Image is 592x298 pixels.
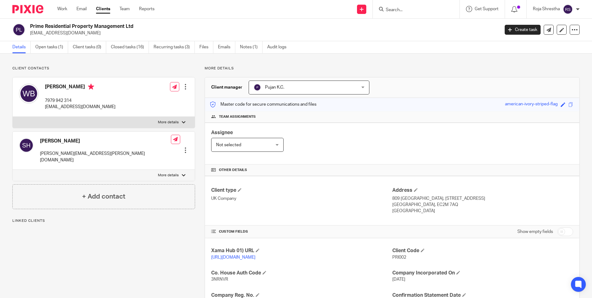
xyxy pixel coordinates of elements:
h4: Client Code [392,248,573,254]
span: Other details [219,168,247,173]
span: Not selected [216,143,241,147]
p: UK Company [211,195,392,202]
img: svg%3E [563,4,573,14]
p: [GEOGRAPHIC_DATA], EC2M 7AQ [392,202,573,208]
div: american-ivory-striped-flag [505,101,558,108]
h4: CUSTOM FIELDS [211,229,392,234]
a: [URL][DOMAIN_NAME] [211,255,255,260]
p: [GEOGRAPHIC_DATA] [392,208,573,214]
a: Reports [139,6,155,12]
a: Emails [218,41,235,53]
a: Clients [96,6,110,12]
a: Open tasks (1) [35,41,68,53]
a: Recurring tasks (3) [154,41,195,53]
h4: + Add contact [82,192,125,201]
p: More details [158,173,179,178]
span: Get Support [475,7,498,11]
h2: Prime Residential Property Management Ltd [30,23,402,30]
h4: [PERSON_NAME] [40,138,171,144]
p: More details [205,66,580,71]
p: Linked clients [12,218,195,223]
img: svg%3E [254,84,261,91]
a: Client tasks (0) [73,41,106,53]
img: svg%3E [19,138,34,153]
a: Details [12,41,31,53]
p: [PERSON_NAME][EMAIL_ADDRESS][PERSON_NAME][DOMAIN_NAME] [40,151,171,163]
span: [DATE] [392,277,405,282]
img: svg%3E [19,84,39,103]
p: Master code for secure communications and files [210,101,316,107]
a: Files [199,41,213,53]
span: PRI002 [392,255,406,260]
a: Team [120,6,130,12]
p: More details [158,120,179,125]
input: Search [385,7,441,13]
a: Create task [505,25,541,35]
a: Notes (1) [240,41,263,53]
a: Closed tasks (16) [111,41,149,53]
label: Show empty fields [517,229,553,235]
img: svg%3E [12,23,25,36]
span: 3NRNVR [211,277,228,282]
span: Assignee [211,130,233,135]
p: [EMAIL_ADDRESS][DOMAIN_NAME] [45,104,115,110]
h4: Co. House Auth Code [211,270,392,276]
h4: Xama Hub 01) URL [211,248,392,254]
h4: Address [392,187,573,194]
h4: [PERSON_NAME] [45,84,115,91]
a: Work [57,6,67,12]
i: Primary [88,84,94,90]
h3: Client manager [211,84,242,90]
p: Roja Shrestha [533,6,560,12]
p: [EMAIL_ADDRESS][DOMAIN_NAME] [30,30,495,36]
a: Audit logs [267,41,291,53]
a: Email [76,6,87,12]
p: 809 [GEOGRAPHIC_DATA], [STREET_ADDRESS] [392,195,573,202]
span: Team assignments [219,114,256,119]
p: Client contacts [12,66,195,71]
span: Pujan K.C. [265,85,284,90]
img: Pixie [12,5,43,13]
h4: Company Incorporated On [392,270,573,276]
p: 7979 942 314 [45,98,115,104]
h4: Client type [211,187,392,194]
